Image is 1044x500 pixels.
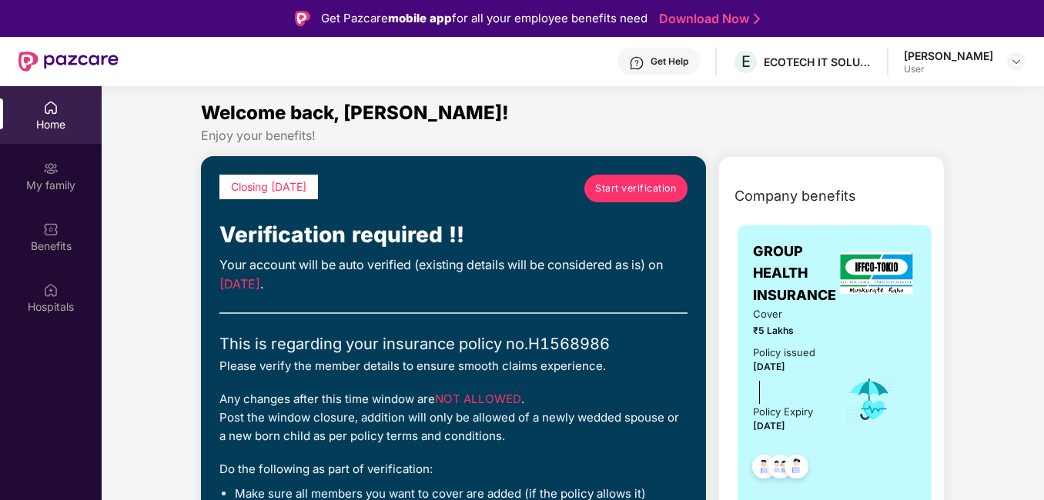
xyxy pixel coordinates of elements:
[904,63,993,75] div: User
[1010,55,1022,68] img: svg+xml;base64,PHN2ZyBpZD0iRHJvcGRvd24tMzJ4MzIiIHhtbG5zPSJodHRwOi8vd3d3LnczLm9yZy8yMDAwL3N2ZyIgd2...
[745,450,783,488] img: svg+xml;base64,PHN2ZyB4bWxucz0iaHR0cDovL3d3dy53My5vcmcvMjAwMC9zdmciIHdpZHRoPSI0OC45NDMiIGhlaWdodD...
[840,252,914,294] img: insurerLogo
[629,55,644,71] img: svg+xml;base64,PHN2ZyBpZD0iSGVscC0zMngzMiIgeG1sbnM9Imh0dHA6Ly93d3cudzMub3JnLzIwMDAvc3ZnIiB3aWR0aD...
[659,11,755,27] a: Download Now
[753,361,785,372] span: [DATE]
[219,255,688,294] div: Your account will be auto verified (existing details will be considered as is) on .
[651,55,688,68] div: Get Help
[764,55,872,69] div: ECOTECH IT SOLUTIONS PRIVATE LIMITED
[43,161,59,176] img: svg+xml;base64,PHN2ZyB3aWR0aD0iMjAiIGhlaWdodD0iMjAiIHZpZXdCb3g9IjAgMCAyMCAyMCIgZmlsbD0ibm9uZSIgeG...
[43,100,59,115] img: svg+xml;base64,PHN2ZyBpZD0iSG9tZSIgeG1sbnM9Imh0dHA6Ly93d3cudzMub3JnLzIwMDAvc3ZnIiB3aWR0aD0iMjAiIG...
[753,404,813,420] div: Policy Expiry
[388,11,452,25] strong: mobile app
[734,185,856,207] span: Company benefits
[761,450,799,488] img: svg+xml;base64,PHN2ZyB4bWxucz0iaHR0cDovL3d3dy53My5vcmcvMjAwMC9zdmciIHdpZHRoPSI0OC45MTUiIGhlaWdodD...
[201,128,945,144] div: Enjoy your benefits!
[231,180,306,193] span: Closing [DATE]
[845,374,895,425] img: icon
[754,11,760,27] img: Stroke
[753,324,824,338] span: ₹5 Lakhs
[904,48,993,63] div: [PERSON_NAME]
[584,175,688,202] a: Start verification
[18,52,119,72] img: New Pazcare Logo
[753,306,824,322] span: Cover
[219,390,688,445] div: Any changes after this time window are . Post the window closure, addition will only be allowed o...
[43,222,59,237] img: svg+xml;base64,PHN2ZyBpZD0iQmVuZWZpdHMiIHhtbG5zPSJodHRwOi8vd3d3LnczLm9yZy8yMDAwL3N2ZyIgd2lkdGg9Ij...
[295,11,310,26] img: Logo
[753,345,815,361] div: Policy issued
[43,282,59,298] img: svg+xml;base64,PHN2ZyBpZD0iSG9zcGl0YWxzIiB4bWxucz0iaHR0cDovL3d3dy53My5vcmcvMjAwMC9zdmciIHdpZHRoPS...
[219,460,688,478] div: Do the following as part of verification:
[201,102,509,124] span: Welcome back, [PERSON_NAME]!
[435,392,521,406] span: NOT ALLOWED
[778,450,815,488] img: svg+xml;base64,PHN2ZyB4bWxucz0iaHR0cDovL3d3dy53My5vcmcvMjAwMC9zdmciIHdpZHRoPSI0OC45NDMiIGhlaWdodD...
[595,181,676,195] span: Start verification
[741,52,751,71] span: E
[219,357,688,375] div: Please verify the member details to ensure smooth claims experience.
[321,9,647,28] div: Get Pazcare for all your employee benefits need
[219,276,260,292] span: [DATE]
[753,241,836,306] span: GROUP HEALTH INSURANCE
[753,420,785,432] span: [DATE]
[219,218,688,252] div: Verification required !!
[219,332,688,357] div: This is regarding your insurance policy no. H1568986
